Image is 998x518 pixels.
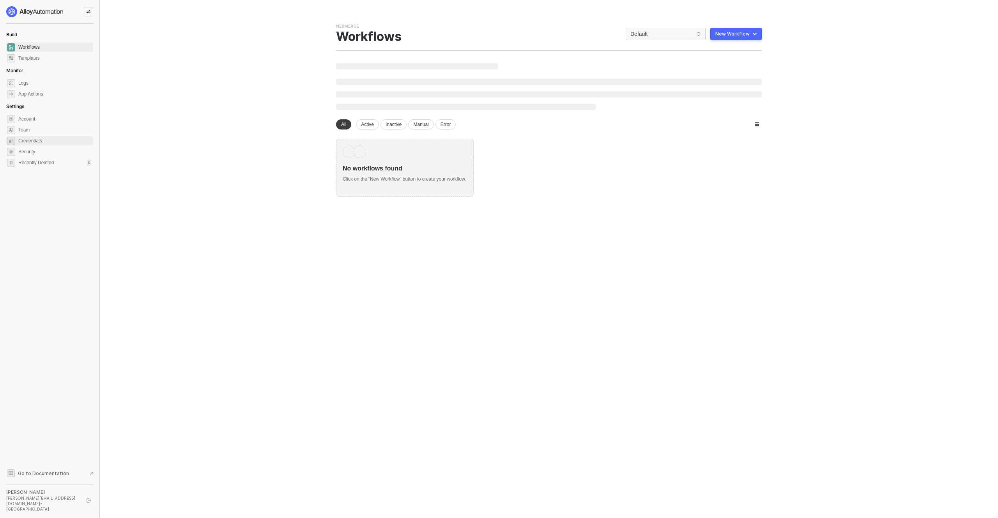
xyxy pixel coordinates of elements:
[7,54,15,62] span: marketplace
[88,470,96,477] span: document-arrow
[18,78,92,88] span: Logs
[7,159,15,167] span: settings
[343,173,467,183] div: Click on the ”New Workflow” button to create your workflow.
[87,498,91,503] span: logout
[7,126,15,134] span: team
[710,28,762,40] button: New Workflow
[6,6,93,17] a: logo
[18,53,92,63] span: Templates
[715,31,750,37] div: New Workflow
[7,137,15,145] span: credentials
[86,9,91,14] span: icon-swap
[18,43,92,52] span: Workflows
[18,136,92,145] span: Credentials
[7,469,15,477] span: documentation
[7,43,15,51] span: dashboard
[18,470,69,477] span: Go to Documentation
[6,67,23,73] span: Monitor
[18,125,92,135] span: Team
[6,103,24,109] span: Settings
[336,23,359,29] div: Nexmerce
[18,114,92,124] span: Account
[6,489,80,495] div: [PERSON_NAME]
[18,91,43,98] div: App Actions
[343,158,467,173] div: No workflows found
[7,115,15,123] span: settings
[87,160,92,166] div: 0
[6,6,64,17] img: logo
[336,119,351,129] div: All
[18,160,54,166] span: Recently Deleted
[6,468,94,478] a: Knowledge Base
[435,119,456,129] div: Error
[6,495,80,512] div: [PERSON_NAME][EMAIL_ADDRESS][DOMAIN_NAME] • [GEOGRAPHIC_DATA]
[408,119,434,129] div: Manual
[336,29,402,44] div: Workflows
[7,90,15,98] span: icon-app-actions
[630,28,701,40] span: Default
[380,119,407,129] div: Inactive
[7,148,15,156] span: security
[356,119,379,129] div: Active
[18,147,92,156] span: Security
[7,79,15,87] span: icon-logs
[6,32,17,37] span: Build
